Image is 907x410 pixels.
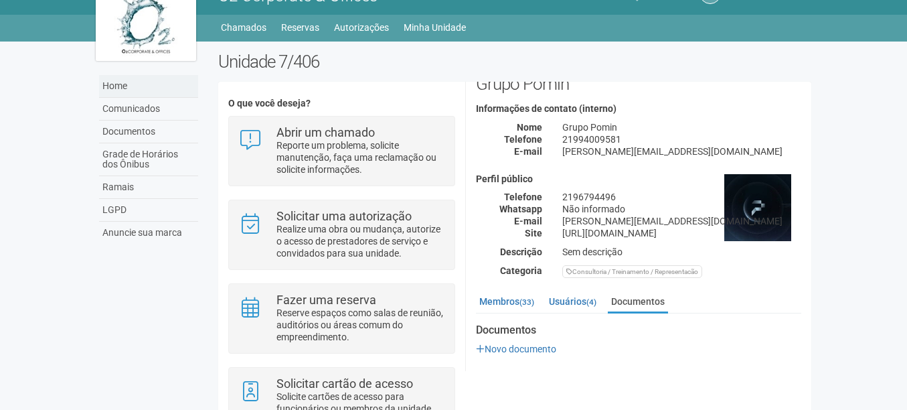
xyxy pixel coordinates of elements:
div: [URL][DOMAIN_NAME] [552,227,811,239]
a: Chamados [221,18,266,37]
h4: Perfil público [476,174,801,184]
strong: Descrição [500,247,542,257]
strong: Nome [517,122,542,133]
h4: O que você deseja? [228,98,455,109]
strong: Telefone [504,134,542,145]
div: Sem descrição [552,246,811,258]
strong: E-mail [514,216,542,226]
strong: Site [525,228,542,238]
div: [PERSON_NAME][EMAIL_ADDRESS][DOMAIN_NAME] [552,215,811,227]
a: Comunicados [99,98,198,121]
a: Fazer uma reserva Reserve espaços como salas de reunião, auditórios ou áreas comum do empreendime... [239,294,444,343]
div: 2196794496 [552,191,811,203]
strong: Whatsapp [499,204,542,214]
a: Anuncie sua marca [99,222,198,244]
small: (4) [586,297,596,307]
div: Grupo Pomin [552,121,811,133]
p: Realize uma obra ou mudança, autorize o acesso de prestadores de serviço e convidados para sua un... [276,223,444,259]
strong: Abrir um chamado [276,125,375,139]
a: Abrir um chamado Reporte um problema, solicite manutenção, faça uma reclamação ou solicite inform... [239,127,444,176]
a: Grade de Horários dos Ônibus [99,143,198,176]
strong: Fazer uma reserva [276,293,376,307]
small: (33) [519,297,534,307]
h4: Informações de contato (interno) [476,104,801,114]
p: Reporte um problema, solicite manutenção, faça uma reclamação ou solicite informações. [276,139,444,176]
strong: E-mail [514,146,542,157]
div: Consultoria / Treinamento / Representacão [562,265,702,278]
a: Documentos [608,291,668,314]
div: 21994009581 [552,133,811,145]
a: LGPD [99,199,198,222]
a: Home [99,75,198,98]
a: Novo documento [476,344,556,354]
div: [PERSON_NAME][EMAIL_ADDRESS][DOMAIN_NAME] [552,145,811,157]
a: Reservas [281,18,319,37]
a: Solicitar uma autorização Realize uma obra ou mudança, autorize o acesso de prestadores de serviç... [239,210,444,259]
strong: Telefone [504,192,542,202]
strong: Solicitar cartão de acesso [276,377,413,391]
img: business.png [724,174,791,241]
strong: Categoria [500,265,542,276]
strong: Solicitar uma autorização [276,209,412,223]
a: Ramais [99,176,198,199]
div: Não informado [552,203,811,215]
a: Minha Unidade [404,18,466,37]
p: Reserve espaços como salas de reunião, auditórios ou áreas comum do empreendimento. [276,307,444,343]
h2: Unidade 7/406 [218,52,812,72]
a: Membros(33) [476,291,538,312]
a: Autorizações [334,18,389,37]
a: Documentos [99,121,198,143]
a: Usuários(4) [546,291,600,312]
strong: Documentos [476,324,801,336]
